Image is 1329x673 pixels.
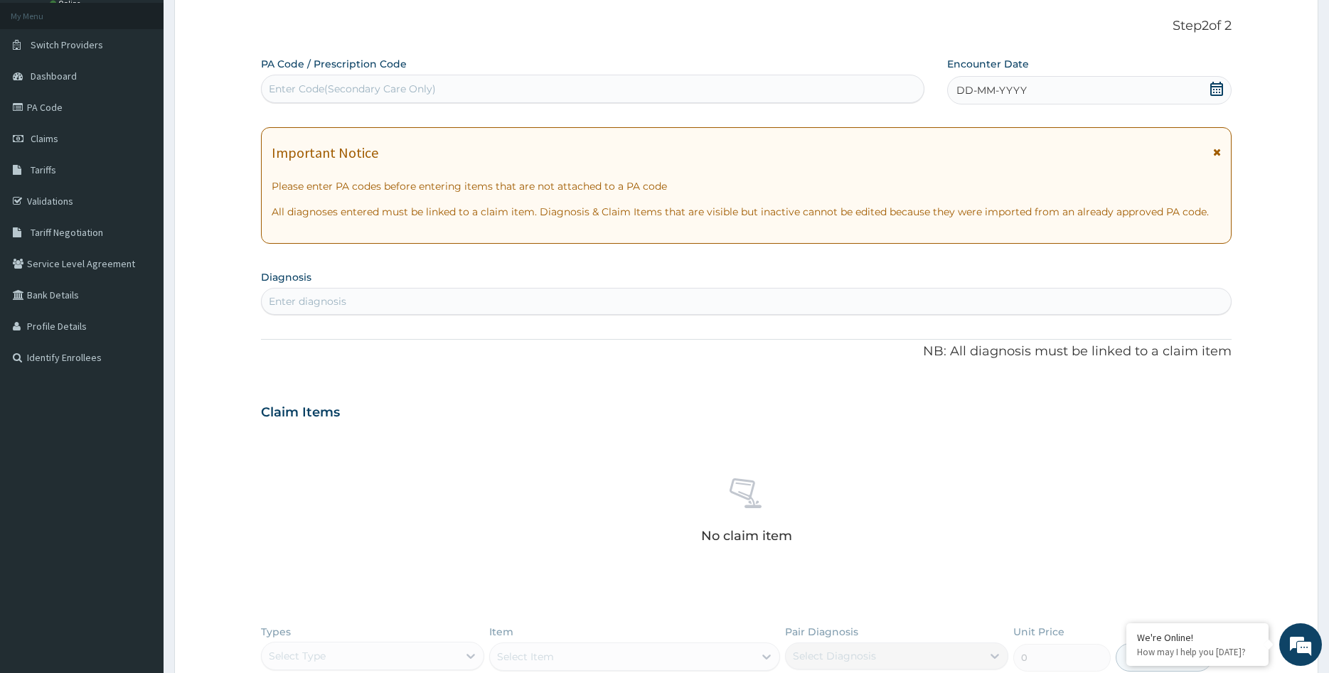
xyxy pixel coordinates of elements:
span: Tariff Negotiation [31,226,103,239]
p: Step 2 of 2 [261,18,1232,34]
span: Dashboard [31,70,77,82]
textarea: Type your message and hit 'Enter' [7,388,271,438]
p: Please enter PA codes before entering items that are not attached to a PA code [272,179,1222,193]
span: Tariffs [31,163,56,176]
div: Enter Code(Secondary Care Only) [269,82,436,96]
h1: Important Notice [272,145,378,161]
img: d_794563401_company_1708531726252_794563401 [26,71,58,107]
span: DD-MM-YYYY [956,83,1027,97]
div: Chat with us now [74,80,239,98]
div: Enter diagnosis [269,294,346,308]
span: Claims [31,132,58,145]
p: How may I help you today? [1137,646,1258,658]
div: Minimize live chat window [233,7,267,41]
p: NB: All diagnosis must be linked to a claim item [261,343,1232,361]
label: PA Code / Prescription Code [261,57,407,71]
span: We're online! [82,179,196,323]
div: We're Online! [1137,631,1258,644]
label: Diagnosis [261,270,311,284]
p: No claim item [701,529,792,543]
span: Switch Providers [31,38,103,51]
p: All diagnoses entered must be linked to a claim item. Diagnosis & Claim Items that are visible bu... [272,205,1222,219]
label: Encounter Date [947,57,1029,71]
h3: Claim Items [261,405,340,421]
